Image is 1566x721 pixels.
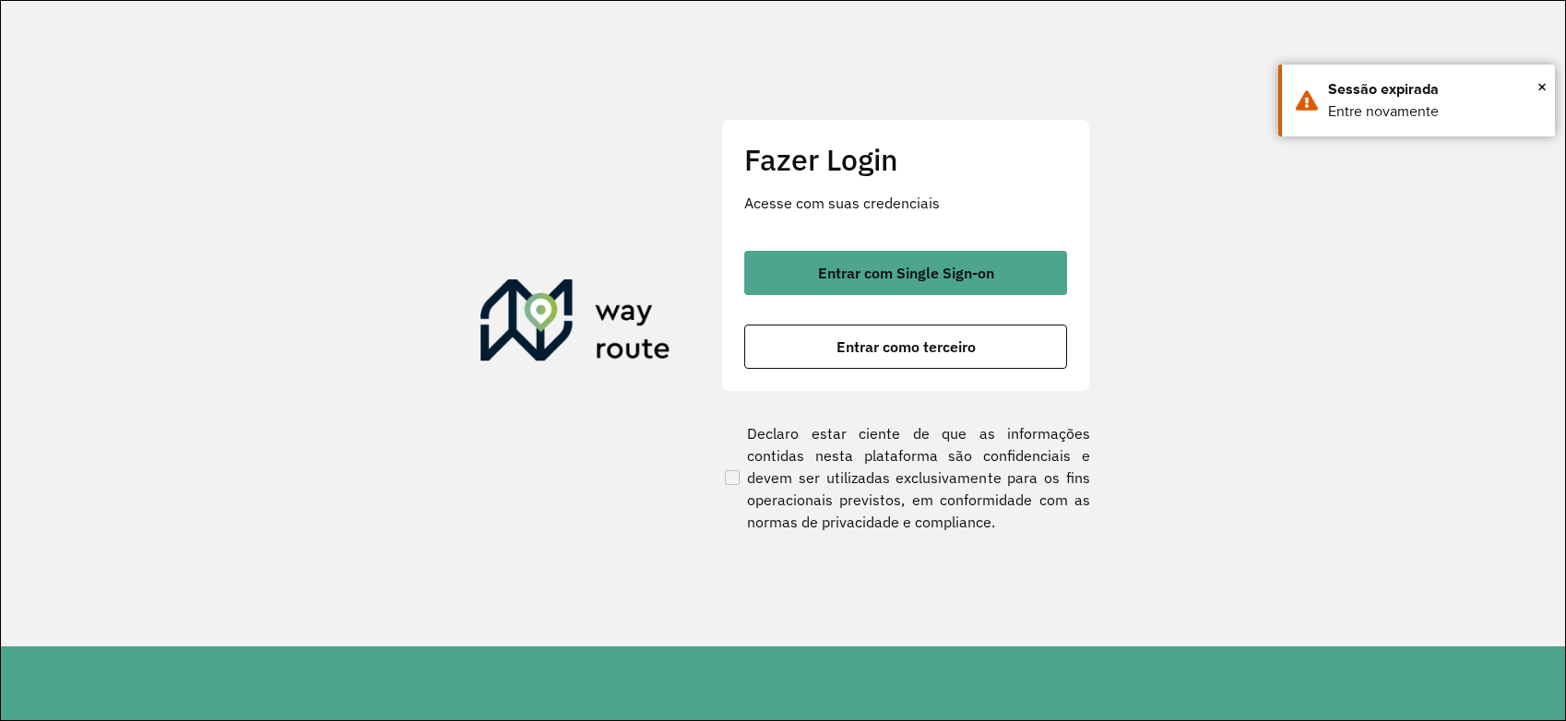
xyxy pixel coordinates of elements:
p: Acesse com suas credenciais [744,192,1067,214]
span: Entrar como terceiro [836,339,976,354]
h2: Fazer Login [744,142,1067,177]
img: Roteirizador AmbevTech [480,279,670,368]
span: Entrar com Single Sign-on [818,266,994,280]
div: Sessão expirada [1328,78,1541,100]
label: Declaro estar ciente de que as informações contidas nesta plataforma são confidenciais e devem se... [721,422,1090,533]
button: button [744,251,1067,295]
button: Close [1537,73,1547,100]
span: × [1537,73,1547,100]
div: Entre novamente [1328,100,1541,123]
button: button [744,325,1067,369]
